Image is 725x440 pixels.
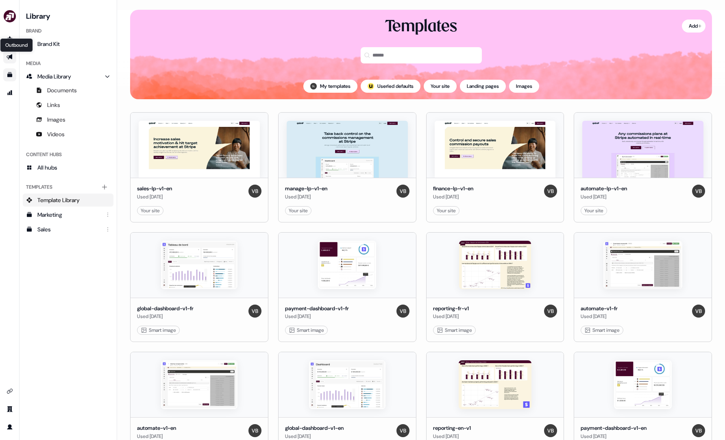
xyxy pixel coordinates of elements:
div: global-dashboard-v1-en [285,424,344,432]
button: reporting-fr-v1reporting-fr-v1Used [DATE]Vincent Smart image [426,232,564,342]
div: Your site [437,207,456,215]
a: All hubs [23,161,113,174]
a: Sales [23,223,113,236]
button: finance-lp-v1-enfinance-lp-v1-enUsed [DATE]VincentYour site [426,112,564,222]
button: global-dashboard-v1-frglobal-dashboard-v1-frUsed [DATE]Vincent Smart image [130,232,268,342]
img: Vincent [248,424,261,437]
div: Templates [385,16,457,37]
img: Vincent [248,305,261,318]
div: Used [DATE] [285,312,349,320]
a: Marketing [23,208,113,221]
div: Smart image [437,326,472,334]
button: userled logo;Userled defaults [361,80,420,93]
button: Your site [424,80,457,93]
div: Brand [23,24,113,37]
img: Vincent [396,305,409,318]
img: reporting-en-v1 [459,360,531,409]
button: Landing pages [460,80,506,93]
img: Vincent [544,185,557,198]
span: Template Library [37,196,80,204]
span: Media Library [37,72,71,81]
img: automate-v1-en [161,360,237,409]
div: Marketing [37,211,100,219]
img: Vincent [692,424,705,437]
div: Sales [37,225,100,233]
span: Images [47,115,65,124]
div: Used [DATE] [581,312,618,320]
span: Brand Kit [37,40,60,48]
img: Vincent [692,185,705,198]
img: userled logo [368,83,374,89]
span: Links [47,101,60,109]
div: automate-v1-fr [581,305,618,313]
button: automate-lp-v1-enautomate-lp-v1-enUsed [DATE]VincentYour site [574,112,712,222]
img: payment-dashboard-v1-en [614,360,672,409]
a: Template Library [23,194,113,207]
a: Links [23,98,113,111]
div: Templates [23,181,113,194]
img: Vincent [396,424,409,437]
button: My templates [303,80,357,93]
a: Go to attribution [3,86,16,99]
img: sales-lp-v1-en [139,121,260,178]
a: Documents [23,84,113,97]
img: global-dashboard-v1-fr [161,241,237,290]
div: sales-lp-v1-en [137,185,172,193]
a: Go to integrations [3,385,16,398]
img: reporting-fr-v1 [459,241,531,290]
img: Vincent [544,305,557,318]
img: payment-dashboard-v1-fr [318,241,376,290]
button: payment-dashboard-v1-frpayment-dashboard-v1-frUsed [DATE]Vincent Smart image [278,232,416,342]
div: automate-v1-en [137,424,176,432]
a: Go to outbound experience [3,50,16,63]
a: Go to team [3,403,16,416]
button: Add [682,20,705,33]
button: Images [509,80,539,93]
button: automate-v1-frautomate-v1-frUsed [DATE]Vincent Smart image [574,232,712,342]
span: Documents [47,86,77,94]
a: Brand Kit [23,37,113,50]
div: Your site [289,207,308,215]
div: Smart image [289,326,324,334]
div: finance-lp-v1-en [433,185,473,193]
div: Smart image [141,326,176,334]
div: Used [DATE] [137,312,194,320]
img: automate-lp-v1-en [582,121,703,178]
a: Images [23,113,113,126]
div: ; [368,83,374,89]
button: sales-lp-v1-ensales-lp-v1-enUsed [DATE]VincentYour site [130,112,268,222]
a: Videos [23,128,113,141]
div: Smart image [584,326,620,334]
a: Go to profile [3,420,16,433]
span: Videos [47,130,65,138]
a: Media Library [23,70,113,83]
div: Used [DATE] [433,193,473,201]
div: reporting-fr-v1 [433,305,469,313]
div: payment-dashboard-v1-en [581,424,647,432]
img: finance-lp-v1-en [435,121,556,178]
h3: Library [23,10,113,21]
div: Used [DATE] [433,312,469,320]
div: Used [DATE] [137,193,172,201]
img: manage-lp-v1-en [287,121,408,178]
div: Media [23,57,113,70]
div: Your site [141,207,160,215]
img: Vincent [692,305,705,318]
a: Go to prospects [3,33,16,46]
div: Content Hubs [23,148,113,161]
div: automate-lp-v1-en [581,185,627,193]
img: Vincent [396,185,409,198]
div: Used [DATE] [285,193,327,201]
div: Used [DATE] [581,193,627,201]
div: global-dashboard-v1-fr [137,305,194,313]
span: All hubs [37,163,57,172]
img: global-dashboard-v1-en [309,360,385,409]
div: Your site [584,207,603,215]
img: automate-v1-fr [603,241,683,290]
button: manage-lp-v1-enmanage-lp-v1-enUsed [DATE]VincentYour site [278,112,416,222]
img: Vincent [544,424,557,437]
div: manage-lp-v1-en [285,185,327,193]
div: payment-dashboard-v1-fr [285,305,349,313]
img: Simon [310,83,317,89]
img: Vincent [248,185,261,198]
